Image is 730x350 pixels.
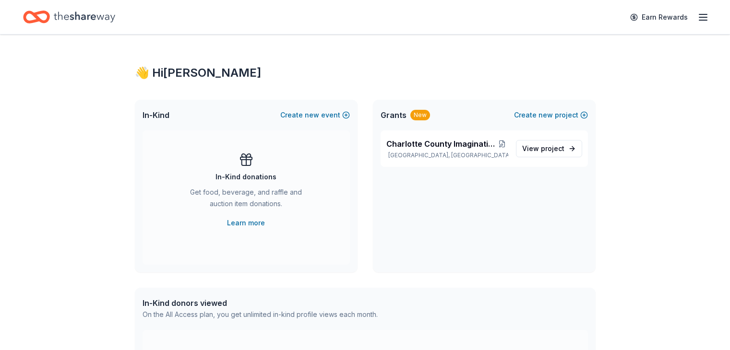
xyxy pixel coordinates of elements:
span: new [539,109,553,121]
a: Earn Rewards [624,9,694,26]
button: Createnewproject [514,109,588,121]
span: new [305,109,319,121]
div: In-Kind donors viewed [143,297,378,309]
span: Grants [381,109,407,121]
a: Learn more [227,217,265,229]
span: Charlotte County Imagination Library Program [386,138,496,150]
div: 👋 Hi [PERSON_NAME] [135,65,596,81]
div: Get food, beverage, and raffle and auction item donations. [181,187,311,213]
p: [GEOGRAPHIC_DATA], [GEOGRAPHIC_DATA] [386,152,508,159]
span: View [522,143,564,154]
div: On the All Access plan, you get unlimited in-kind profile views each month. [143,309,378,320]
span: In-Kind [143,109,169,121]
div: New [410,110,430,120]
span: project [541,144,564,152]
div: In-Kind donations [215,171,276,183]
a: Home [23,6,115,28]
button: Createnewevent [280,109,350,121]
a: View project [516,140,582,157]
